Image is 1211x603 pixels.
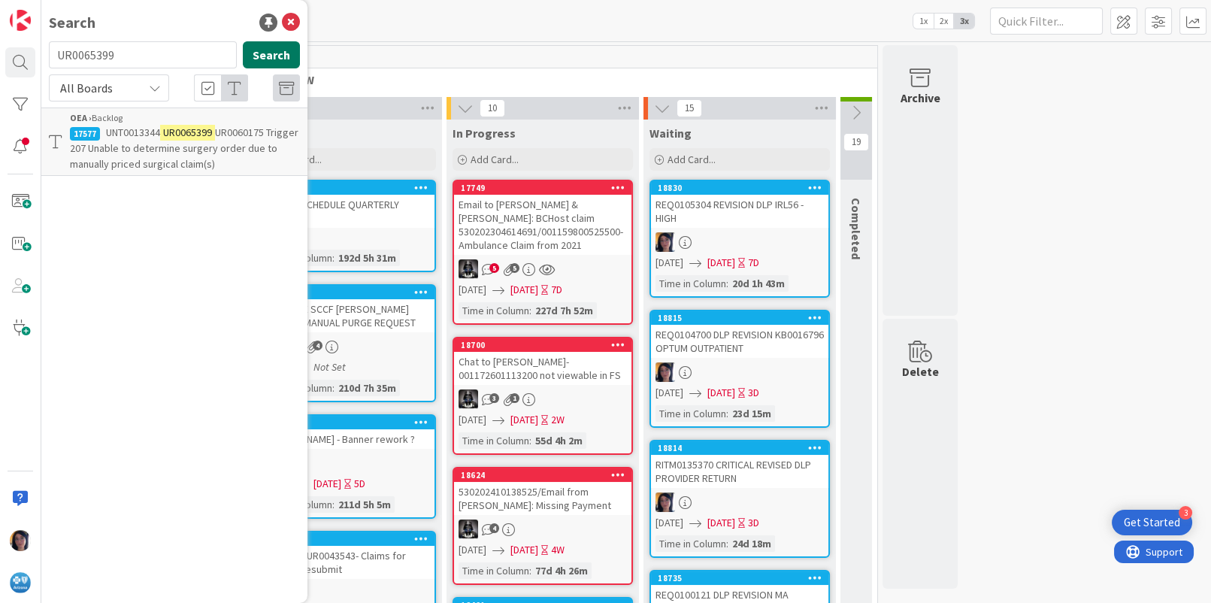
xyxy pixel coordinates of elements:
[257,195,434,228] div: DRG FEE SCHEDULE QUARTERLY UPDATES
[70,111,300,125] div: Backlog
[454,181,631,195] div: 17749
[655,515,683,531] span: [DATE]
[332,250,335,266] span: :
[454,389,631,409] div: KG
[954,14,974,29] span: 3x
[649,180,830,298] a: 18830REQ0105304 REVISION DLP IRL56 - HIGHTC[DATE][DATE]7DTime in Column:20d 1h 43m
[707,255,735,271] span: [DATE]
[70,127,100,141] div: 17577
[461,340,631,350] div: 18700
[313,360,346,374] i: Not Set
[489,263,499,273] span: 5
[257,583,434,603] div: KG
[677,99,702,117] span: 15
[257,286,434,299] div: 18041
[726,275,728,292] span: :
[454,468,631,482] div: 18624
[335,496,395,513] div: 211d 5h 5m
[655,255,683,271] span: [DATE]
[10,572,31,593] img: avatar
[901,89,940,107] div: Archive
[313,476,341,492] span: [DATE]
[510,412,538,428] span: [DATE]
[257,429,434,449] div: [PERSON_NAME] - Banner rework ?
[551,282,562,298] div: 7D
[529,302,531,319] span: :
[256,180,436,272] a: 18118DRG FEE SCHEDULE QUARTERLY UPDATESTime in Column:192d 5h 31m
[454,338,631,352] div: 18700
[489,393,499,403] span: 3
[480,99,505,117] span: 10
[748,515,759,531] div: 3D
[655,385,683,401] span: [DATE]
[658,443,828,453] div: 18814
[332,380,335,396] span: :
[849,198,864,259] span: Completed
[264,287,434,298] div: 18041
[257,546,434,579] div: Trigger 7- UR0043543- Claims for Local to Resubmit
[454,352,631,385] div: Chat to [PERSON_NAME]- 001172601113200 not viewable in FS
[1124,515,1180,530] div: Get Started
[454,259,631,279] div: KG
[252,72,858,87] span: WORKFLOW
[454,468,631,515] div: 18624530202410138525/Email from [PERSON_NAME]: Missing Payment
[655,275,726,292] div: Time in Column
[726,535,728,552] span: :
[531,562,592,579] div: 77d 4h 26m
[257,453,434,473] div: TC
[707,515,735,531] span: [DATE]
[551,542,565,558] div: 4W
[655,405,726,422] div: Time in Column
[529,432,531,449] span: :
[707,385,735,401] span: [DATE]
[454,195,631,255] div: Email to [PERSON_NAME] & [PERSON_NAME]: BCHost claim 530202304614691/001159800525500-Ambulance Cl...
[510,282,538,298] span: [DATE]
[335,380,400,396] div: 210d 7h 35m
[70,126,298,171] span: UR0060175 Trigger 207 Unable to determine surgery order due to manually priced surgical claim(s)
[106,126,160,139] span: UNT0013344
[651,195,828,228] div: REQ0105304 REVISION DLP IRL56 - HIGH
[510,542,538,558] span: [DATE]
[313,341,322,350] span: 4
[658,573,828,583] div: 18735
[461,183,631,193] div: 17749
[461,470,631,480] div: 18624
[60,80,113,95] span: All Boards
[459,520,478,539] img: KG
[934,14,954,29] span: 2x
[902,362,939,380] div: Delete
[354,476,365,492] div: 5D
[551,412,565,428] div: 2W
[668,153,716,166] span: Add Card...
[459,282,486,298] span: [DATE]
[459,562,529,579] div: Time in Column
[510,393,519,403] span: 1
[748,385,759,401] div: 3D
[454,338,631,385] div: 18700Chat to [PERSON_NAME]- 001172601113200 not viewable in FS
[10,10,31,31] img: Visit kanbanzone.com
[32,2,68,20] span: Support
[49,11,95,34] div: Search
[489,523,499,533] span: 4
[655,492,675,512] img: TC
[257,337,434,356] div: TC
[70,112,92,123] b: OEA ›
[651,362,828,382] div: TC
[655,232,675,252] img: TC
[990,8,1103,35] input: Quick Filter...
[264,417,434,428] div: 18035
[257,181,434,228] div: 18118DRG FEE SCHEDULE QUARTERLY UPDATES
[651,571,828,585] div: 18735
[459,432,529,449] div: Time in Column
[257,286,434,332] div: 18041DUPLICATE SCCF [PERSON_NAME] DATE 087 MANUAL PURGE REQUEST
[529,562,531,579] span: :
[726,405,728,422] span: :
[10,530,31,551] img: TC
[651,181,828,228] div: 18830REQ0105304 REVISION DLP IRL56 - HIGH
[1179,506,1192,520] div: 3
[651,455,828,488] div: RITM0135370 CRITICAL REVISED DLP PROVIDER RETURN
[651,325,828,358] div: REQ0104700 DLP REVISION KB0016796 OPTUM OUTPATIENT
[264,183,434,193] div: 18118
[453,180,633,325] a: 17749Email to [PERSON_NAME] & [PERSON_NAME]: BCHost claim 530202304614691/001159800525500-Ambulan...
[256,414,436,519] a: 18035[PERSON_NAME] - Banner rework ?TC[DATE][DATE]5DTime in Column:211d 5h 5m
